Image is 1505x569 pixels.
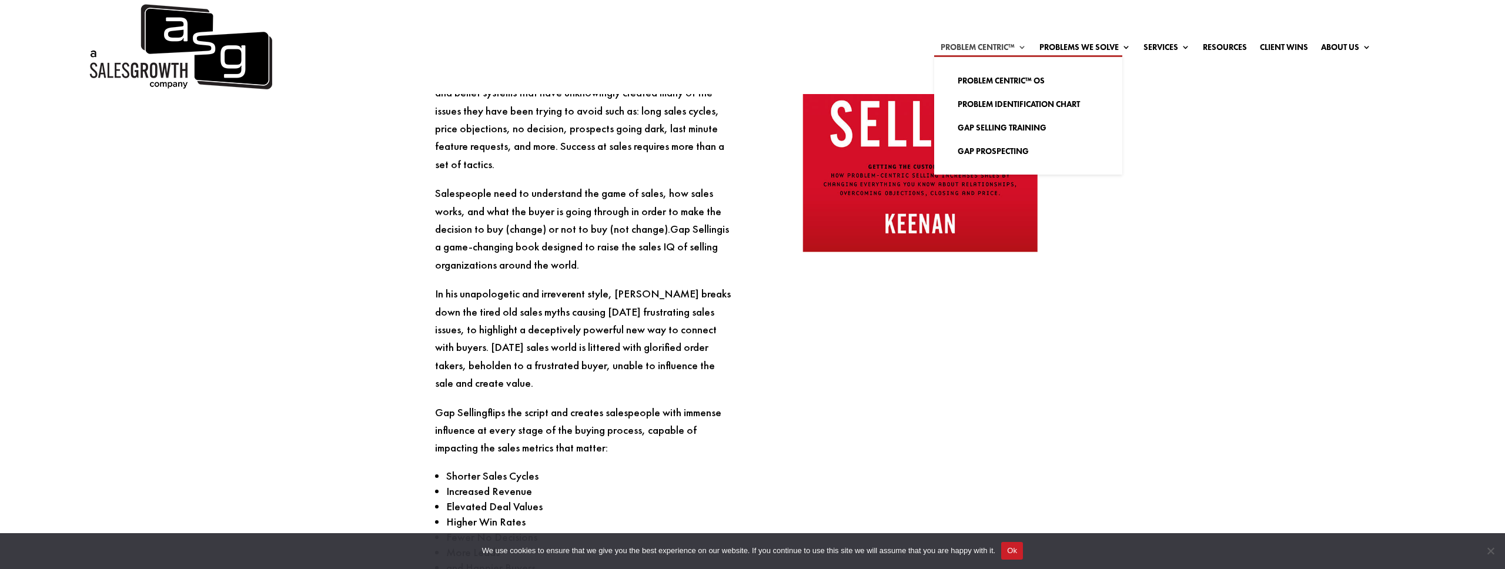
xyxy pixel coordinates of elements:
[446,514,526,529] span: Higher Win Rates
[446,530,537,544] span: Fewer No Decisions
[946,139,1111,163] a: Gap Prospecting
[1001,542,1023,560] button: Ok
[1039,43,1131,56] a: Problems We Solve
[946,69,1111,92] a: Problem Centric™ OS
[435,185,735,285] p: Salespeople need to understand the game of sales, how sales works, and what the buyer is going th...
[446,468,539,483] span: Shorter Sales Cycles
[435,285,735,403] p: In his unapologetic and irreverent style, [PERSON_NAME] breaks down the tired old sales myths cau...
[446,499,543,514] span: Elevated Deal Values
[435,405,487,420] span: Gap Selling
[435,66,735,185] p: For years, salespeople have embraced a myriad of sales tactics and belief systems that have unkno...
[1321,43,1371,56] a: About Us
[1143,43,1190,56] a: Services
[1203,43,1247,56] a: Resources
[1260,43,1308,56] a: Client Wins
[946,116,1111,139] a: Gap Selling Training
[941,43,1026,56] a: Problem Centric™
[946,92,1111,116] a: Problem Identification Chart
[1484,545,1496,557] span: No
[446,484,532,498] span: Increased Revenue
[670,222,723,236] span: Gap Selling
[435,404,735,468] p: flips the script and creates salespeople with immense influence at every stage of the buying proc...
[482,545,995,557] span: We use cookies to ensure that we give you the best experience on our website. If you continue to ...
